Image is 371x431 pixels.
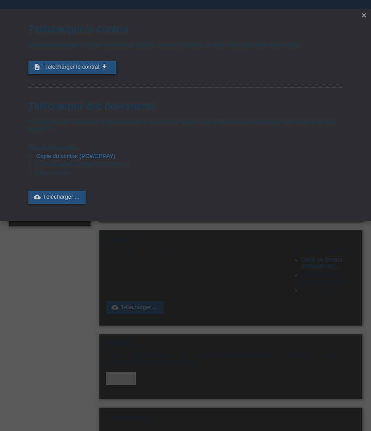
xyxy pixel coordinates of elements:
a: Copie du contrat (POWERPAY) [36,153,115,159]
p: N'oubliez pas de télécharger et de confirmer les documents requis. Ce n'est qu'alors que l'achat ... [28,118,343,131]
span: Télécharger le contrat [44,63,99,70]
a: description Télécharger le contrat get_app [28,61,116,74]
h1: Télécharger le contrat [28,24,343,35]
i: cloud_upload [34,193,41,200]
i: close [361,12,368,19]
li: Carte d'identité / copie du passeport [36,161,343,169]
i: description [34,63,41,70]
li: Reçu d'achat [36,169,343,178]
p: Veuillez télécharger le contrat maintenant. Ensuite, veuillez l‘imprimer, le signer et le faire s... [28,41,343,48]
h4: Documents requis [28,144,343,151]
i: get_app [101,63,108,70]
h1: Télécharger des documents [28,101,343,112]
a: close [358,11,370,21]
a: cloud_uploadTélécharger ... [28,191,86,204]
